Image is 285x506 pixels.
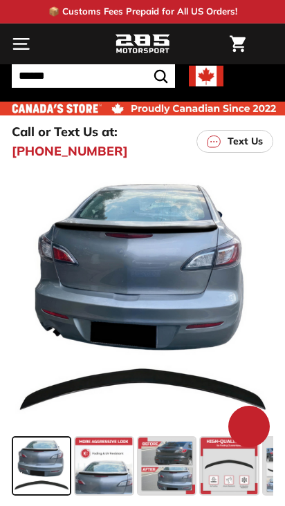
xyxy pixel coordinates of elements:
a: Cart [223,24,252,64]
inbox-online-store-chat: Shopify online store chat [224,406,274,451]
input: Search [12,64,175,88]
p: 📦 Customs Fees Prepaid for All US Orders! [48,5,237,19]
a: Text Us [196,130,273,153]
a: [PHONE_NUMBER] [12,142,128,160]
p: Call or Text Us at: [12,122,118,141]
p: Text Us [228,134,263,149]
img: Logo_285_Motorsport_areodynamics_components [115,32,170,56]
